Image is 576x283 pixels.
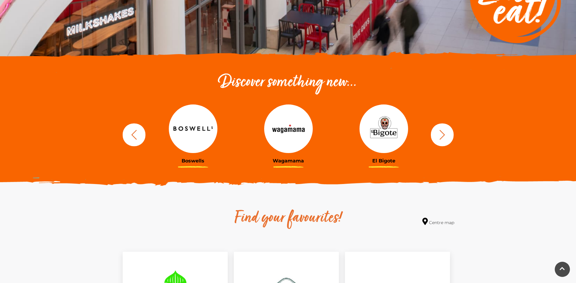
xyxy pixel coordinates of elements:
h3: Wagamama [245,158,332,164]
h3: Boswells [150,158,236,164]
a: Centre map [422,218,454,226]
h2: Find your favourites! [177,209,399,228]
h3: El Bigote [341,158,427,164]
h2: Discover something new... [120,73,457,92]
